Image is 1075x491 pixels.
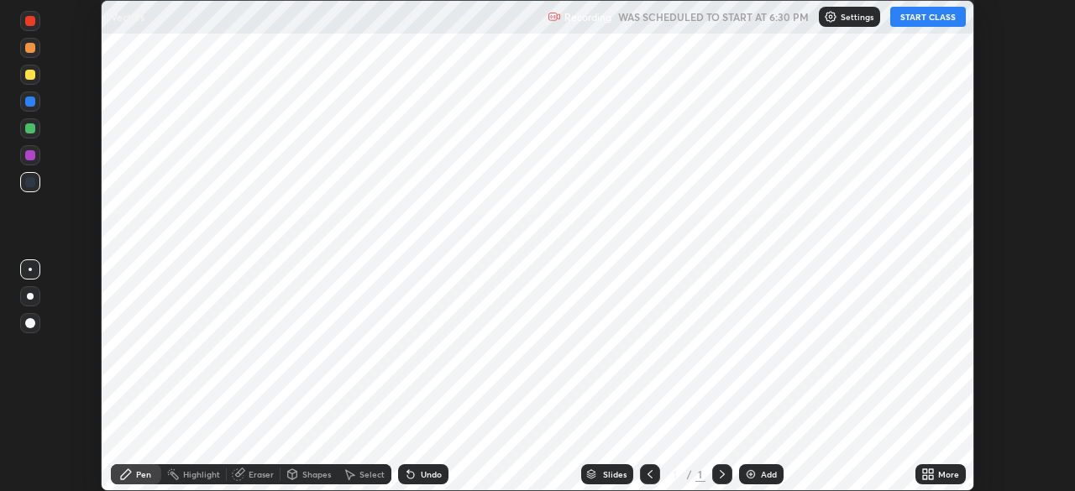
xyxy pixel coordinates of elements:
p: Vectors [111,10,144,24]
div: Shapes [302,470,331,478]
div: 1 [695,467,705,482]
div: Undo [421,470,442,478]
button: START CLASS [890,7,966,27]
img: class-settings-icons [824,10,837,24]
div: Eraser [249,470,274,478]
img: recording.375f2c34.svg [548,10,561,24]
p: Settings [841,13,873,21]
div: 1 [667,469,684,479]
div: Highlight [183,470,220,478]
div: Select [359,470,385,478]
div: Add [761,470,777,478]
div: / [687,469,692,479]
p: Recording [564,11,611,24]
img: add-slide-button [744,467,758,481]
div: More [938,470,959,478]
h5: WAS SCHEDULED TO START AT 6:30 PM [618,9,809,24]
div: Slides [603,470,627,478]
div: Pen [136,470,151,478]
